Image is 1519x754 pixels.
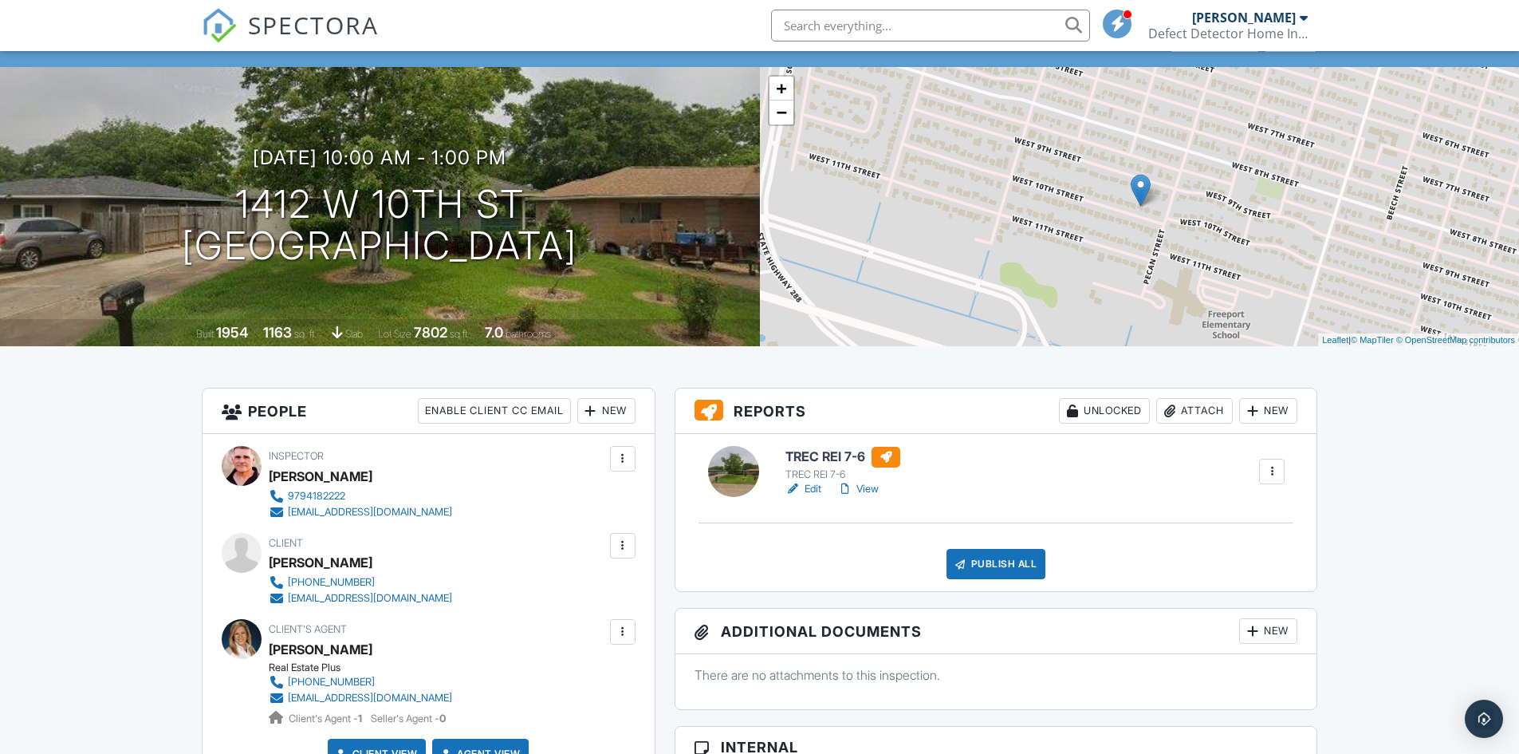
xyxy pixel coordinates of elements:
[269,537,303,549] span: Client
[414,324,447,341] div: 7802
[1171,30,1259,51] div: Client View
[1465,700,1503,738] div: Open Intercom Messenger
[577,398,636,424] div: New
[769,101,793,124] a: Zoom out
[288,692,452,705] div: [EMAIL_ADDRESS][DOMAIN_NAME]
[288,506,452,519] div: [EMAIL_ADDRESS][DOMAIN_NAME]
[269,464,372,488] div: [PERSON_NAME]
[288,592,452,605] div: [EMAIL_ADDRESS][DOMAIN_NAME]
[182,184,577,268] h1: 1412 W 10th St [GEOGRAPHIC_DATA]
[248,8,379,41] span: SPECTORA
[371,713,446,724] span: Seller's Agent -
[269,638,372,661] a: [PERSON_NAME]
[269,551,372,574] div: [PERSON_NAME]
[837,481,879,497] a: View
[785,447,900,468] h6: TREC REI 7-6
[196,328,214,340] span: Built
[203,389,655,434] h3: People
[450,328,470,340] span: sq.ft.
[216,324,248,341] div: 1954
[378,328,411,340] span: Lot Size
[269,504,452,520] a: [EMAIL_ADDRESS][DOMAIN_NAME]
[253,147,506,168] h3: [DATE] 10:00 am - 1:00 pm
[485,324,503,341] div: 7.0
[675,389,1317,434] h3: Reports
[202,8,237,43] img: The Best Home Inspection Software - Spectora
[1156,398,1233,424] div: Attach
[675,609,1317,654] h3: Additional Documents
[1318,334,1519,347] div: |
[269,623,347,635] span: Client's Agent
[288,576,375,589] div: [PHONE_NUMBER]
[269,690,452,706] a: [EMAIL_ADDRESS][DOMAIN_NAME]
[785,468,900,481] div: TREC REI 7-6
[202,22,379,55] a: SPECTORA
[785,447,900,482] a: TREC REI 7-6 TREC REI 7-6
[439,713,446,724] strong: 0
[289,713,364,724] span: Client's Agent -
[345,328,363,340] span: slab
[771,10,1090,41] input: Search everything...
[946,549,1046,579] div: Publish All
[269,574,452,590] a: [PHONE_NUMBER]
[506,328,551,340] span: bathrooms
[769,77,793,101] a: Zoom in
[1239,398,1297,424] div: New
[785,481,821,497] a: Edit
[269,590,452,606] a: [EMAIL_ADDRESS][DOMAIN_NAME]
[1322,335,1348,345] a: Leaflet
[1192,10,1296,26] div: [PERSON_NAME]
[269,674,452,690] a: [PHONE_NUMBER]
[288,676,375,689] div: [PHONE_NUMBER]
[1396,335,1515,345] a: © OpenStreetMap contributors
[358,713,362,724] strong: 1
[269,488,452,504] a: 9794182222
[1351,335,1394,345] a: © MapTiler
[269,450,324,462] span: Inspector
[294,328,317,340] span: sq. ft.
[695,666,1298,684] p: There are no attachments to this inspection.
[1265,30,1316,51] div: More
[418,398,571,424] div: Enable Client CC Email
[1148,26,1308,41] div: Defect Detector Home Inspector LLC
[269,661,465,674] div: Real Estate Plus
[288,490,345,503] div: 9794182222
[263,324,292,341] div: 1163
[1239,618,1297,644] div: New
[1059,398,1150,424] div: Unlocked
